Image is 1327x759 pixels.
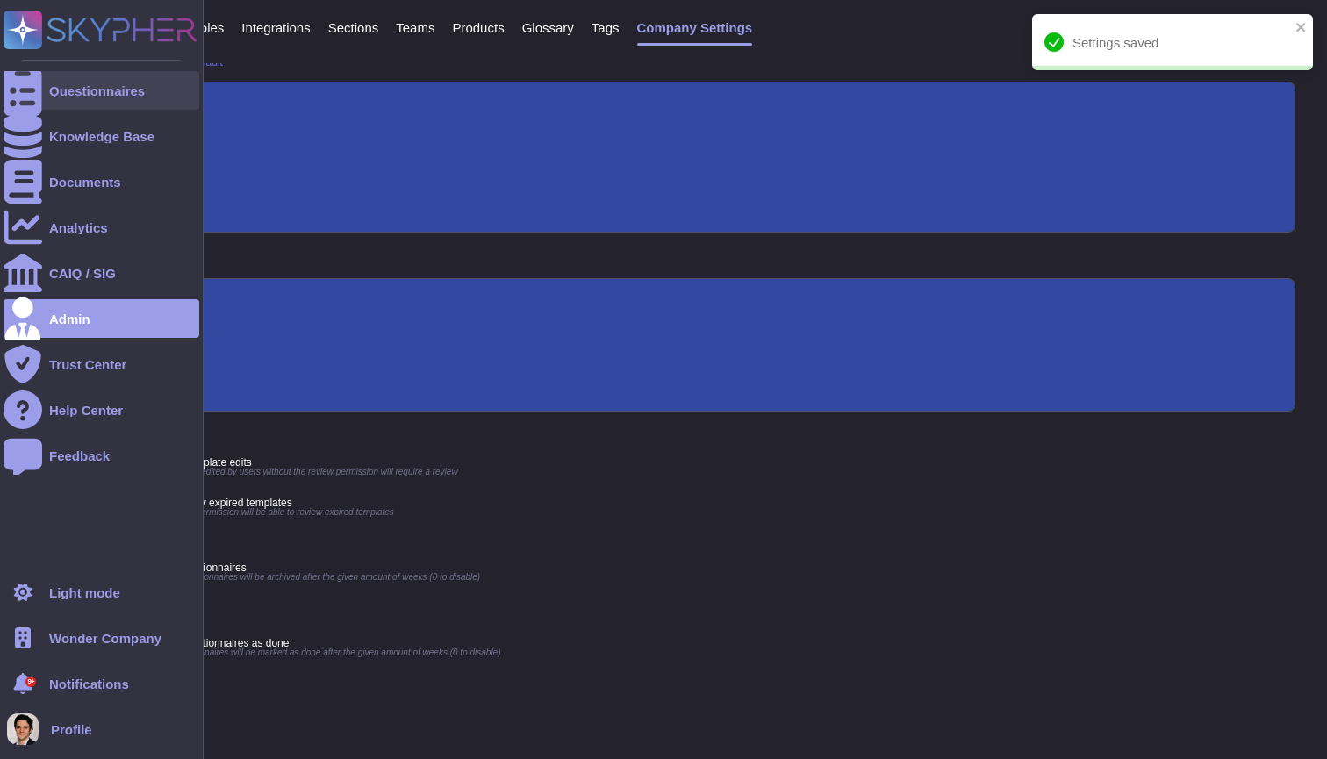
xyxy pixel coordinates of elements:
[49,358,126,371] div: Trust Center
[452,21,504,34] span: Products
[77,573,1295,582] span: Uncompleted and inactive questionnaires will be archived after the given amount of weeks (0 to di...
[49,267,116,280] div: CAIQ / SIG
[77,562,1295,573] span: Auto-archive inactive questionnaires
[4,71,199,110] a: Questionnaires
[135,57,223,68] button: Reset to default
[49,632,161,645] span: Wonder Company
[190,21,224,34] span: Roles
[396,21,434,34] span: Teams
[25,677,36,687] div: 9+
[4,436,199,475] a: Feedback
[49,404,123,417] div: Help Center
[49,312,90,326] div: Admin
[4,345,199,383] a: Trust Center
[49,449,110,462] div: Feedback
[4,299,199,338] a: Admin
[49,586,120,599] div: Light mode
[149,57,223,68] span: Reset to default
[77,538,1295,548] span: Questionnaires
[4,162,199,201] a: Documents
[1295,19,1308,34] button: close
[77,648,1295,657] span: Completed and inactive questionnaires will be marked as done after the given amount of weeks (0 t...
[4,254,199,292] a: CAIQ / SIG
[1032,14,1313,70] div: Settings saved
[7,713,39,745] img: user
[592,21,620,34] span: Tags
[4,208,199,247] a: Analytics
[51,723,92,736] span: Profile
[522,21,574,34] span: Glossary
[98,457,458,468] span: Require review on template edits
[4,117,199,155] a: Knowledge Base
[77,254,1295,264] span: Generative AI
[77,638,1295,648] span: Auto-mark completed questionnaires as done
[49,84,145,97] div: Questionnaires
[98,468,458,476] span: Every template created or edited by users without the review permission will require a review
[328,21,379,34] span: Sections
[4,390,199,429] a: Help Center
[49,221,108,234] div: Analytics
[49,175,121,189] div: Documents
[637,21,753,34] span: Company Settings
[49,130,154,143] div: Knowledge Base
[98,508,394,517] span: Users without the review permission will be able to review expired templates
[241,21,310,34] span: Integrations
[98,498,394,508] span: Allow anyone to review expired templates
[77,433,1295,443] span: Templates
[49,677,129,691] span: Notifications
[4,710,51,748] button: user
